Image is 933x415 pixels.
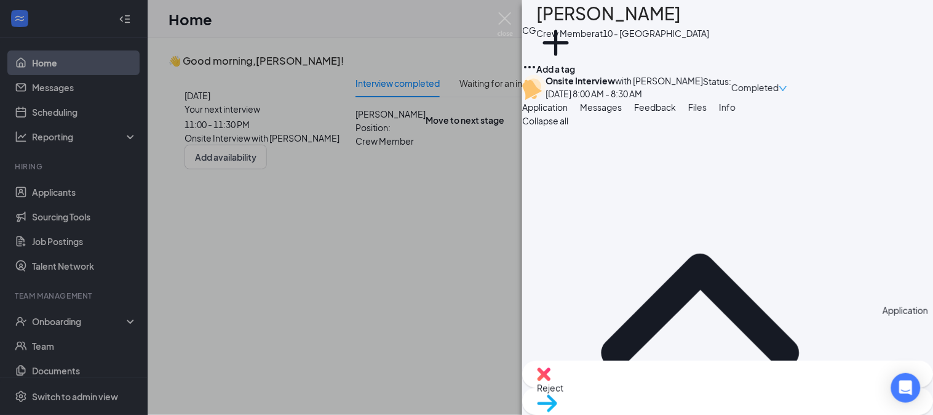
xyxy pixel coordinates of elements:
div: with [PERSON_NAME] [546,75,703,87]
span: Reject [537,381,918,395]
div: CG [522,23,536,37]
div: [DATE] 8:00 AM - 8:30 AM [546,87,703,100]
div: Open Intercom Messenger [891,373,921,403]
span: Files [688,102,707,113]
div: Application [883,304,928,317]
button: PlusAdd a tag [536,23,575,76]
div: Status : [703,75,731,100]
span: Application [522,102,568,113]
span: Completed [731,81,779,94]
span: down [779,84,787,93]
span: Info [719,102,736,113]
span: Messages [580,102,622,113]
span: Collapse all [522,114,933,127]
div: Crew Member at 10 - [GEOGRAPHIC_DATA] [536,27,709,39]
svg: Plus [536,23,575,62]
svg: Ellipses [522,60,537,75]
b: Onsite Interview [546,75,615,86]
span: Feedback [634,102,676,113]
